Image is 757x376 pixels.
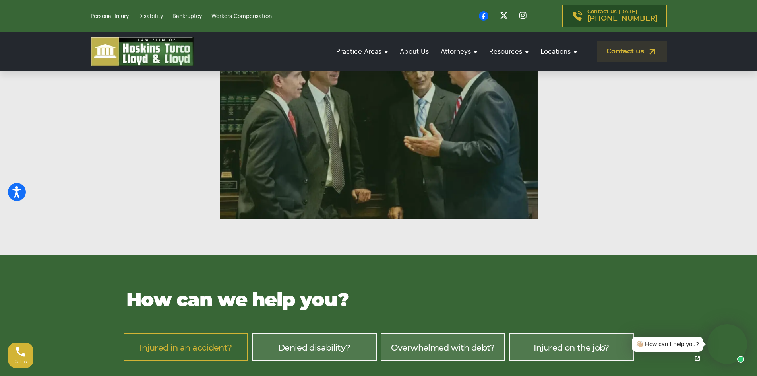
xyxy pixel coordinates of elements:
[437,40,481,63] a: Attorneys
[562,5,667,27] a: Contact us [DATE][PHONE_NUMBER]
[587,15,658,23] span: [PHONE_NUMBER]
[124,333,248,361] a: Injured in an accident?
[91,37,194,66] img: logo
[172,14,202,19] a: Bankruptcy
[138,14,163,19] a: Disability
[211,14,272,19] a: Workers Compensation
[15,360,27,364] span: Call us
[597,41,667,62] a: Contact us
[126,290,631,312] h2: How can we help you?
[485,40,532,63] a: Resources
[220,40,538,219] img: video-img.webp
[587,9,658,23] p: Contact us [DATE]
[536,40,581,63] a: Locations
[689,350,706,367] a: Open chat
[636,340,699,349] div: 👋🏼 How can I help you?
[91,14,129,19] a: Personal Injury
[381,333,505,361] a: Overwhelmed with debt?
[332,40,392,63] a: Practice Areas
[252,333,377,361] a: Denied disability?
[396,40,433,63] a: About Us
[509,333,634,361] a: Injured on the job?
